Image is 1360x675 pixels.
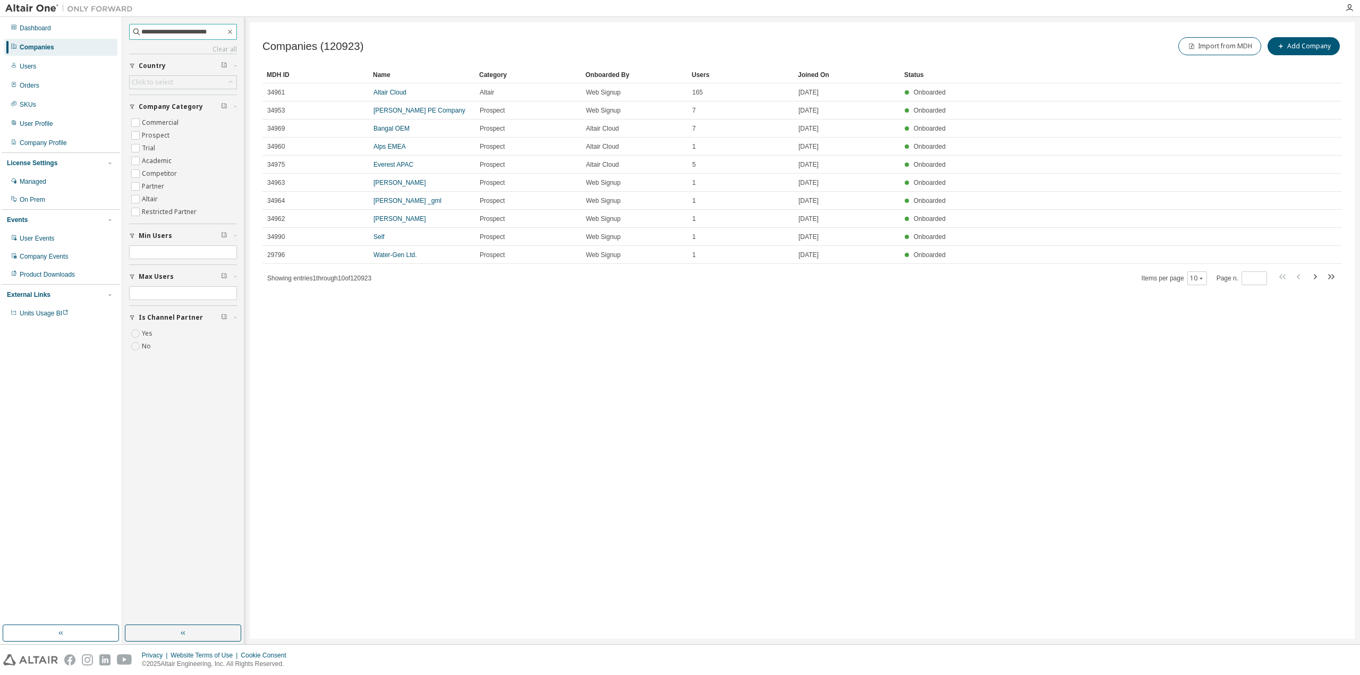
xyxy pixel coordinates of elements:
label: Yes [142,327,155,340]
span: Web Signup [586,178,620,187]
a: Clear all [129,45,237,54]
span: Onboarded [914,161,946,168]
span: 29796 [267,251,285,259]
span: Company Category [139,102,203,111]
div: Click to select [130,76,236,89]
span: 34969 [267,124,285,133]
span: Clear filter [221,313,227,322]
span: [DATE] [798,215,819,223]
div: Events [7,216,28,224]
span: 34975 [267,160,285,169]
a: [PERSON_NAME] [373,215,426,223]
div: Name [373,66,471,83]
span: Prospect [480,142,505,151]
div: Onboarded By [585,66,683,83]
div: Website Terms of Use [171,651,241,660]
div: Privacy [142,651,171,660]
span: 1 [692,196,696,205]
span: [DATE] [798,88,819,97]
span: 5 [692,160,696,169]
span: 34960 [267,142,285,151]
button: 10 [1190,274,1204,283]
span: [DATE] [798,160,819,169]
div: MDH ID [267,66,364,83]
div: On Prem [20,195,45,204]
button: Import from MDH [1178,37,1261,55]
button: Max Users [129,265,237,288]
label: Restricted Partner [142,206,199,218]
span: Prospect [480,124,505,133]
span: 34953 [267,106,285,115]
span: Prospect [480,178,505,187]
label: Academic [142,155,174,167]
span: Onboarded [914,251,946,259]
label: No [142,340,153,353]
span: 34964 [267,196,285,205]
a: Everest APAC [373,161,413,168]
img: altair_logo.svg [3,654,58,665]
span: 165 [692,88,703,97]
img: facebook.svg [64,654,75,665]
span: Prospect [480,233,505,241]
span: Altair Cloud [586,124,619,133]
p: © 2025 Altair Engineering, Inc. All Rights Reserved. [142,660,293,669]
div: Managed [20,177,46,186]
a: [PERSON_NAME] [373,179,426,186]
span: 34990 [267,233,285,241]
span: Country [139,62,166,70]
span: Max Users [139,272,174,281]
span: Onboarded [914,197,946,204]
span: Onboarded [914,107,946,114]
img: Altair One [5,3,138,14]
span: Prospect [480,215,505,223]
div: User Events [20,234,54,243]
span: 1 [692,251,696,259]
span: Prospect [480,196,505,205]
span: Web Signup [586,106,620,115]
div: Product Downloads [20,270,75,279]
div: SKUs [20,100,36,109]
span: [DATE] [798,251,819,259]
a: Altair Cloud [373,89,406,96]
span: Showing entries 1 through 10 of 120923 [267,275,371,282]
div: Category [479,66,577,83]
label: Competitor [142,167,179,180]
a: Alps EMEA [373,143,406,150]
span: Min Users [139,232,172,240]
span: Companies (120923) [262,40,363,53]
span: 1 [692,142,696,151]
label: Altair [142,193,160,206]
div: Companies [20,43,54,52]
span: Onboarded [914,89,946,96]
span: Onboarded [914,143,946,150]
a: Water-Gen Ltd. [373,251,417,259]
img: instagram.svg [82,654,93,665]
span: Onboarded [914,179,946,186]
span: Clear filter [221,272,227,281]
span: Page n. [1217,271,1267,285]
span: Web Signup [586,233,620,241]
label: Trial [142,142,157,155]
label: Prospect [142,129,172,142]
span: [DATE] [798,106,819,115]
label: Partner [142,180,166,193]
div: Company Profile [20,139,67,147]
div: Orders [20,81,39,90]
button: Add Company [1268,37,1340,55]
div: Users [20,62,36,71]
span: [DATE] [798,142,819,151]
span: [DATE] [798,124,819,133]
span: Clear filter [221,62,227,70]
span: Is Channel Partner [139,313,203,322]
span: Web Signup [586,196,620,205]
span: Onboarded [914,233,946,241]
img: youtube.svg [117,654,132,665]
span: [DATE] [798,233,819,241]
span: 7 [692,106,696,115]
div: Users [692,66,789,83]
span: 1 [692,233,696,241]
span: Onboarded [914,125,946,132]
a: [PERSON_NAME] PE Company [373,107,465,114]
span: Prospect [480,106,505,115]
button: Is Channel Partner [129,306,237,329]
